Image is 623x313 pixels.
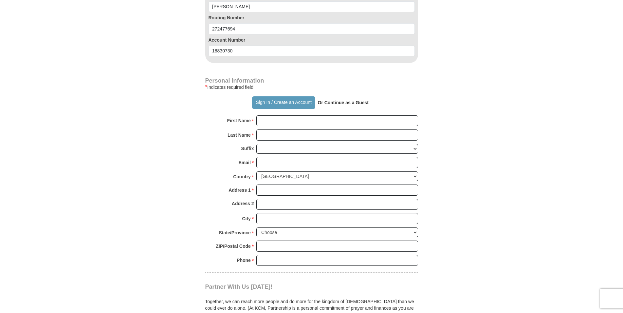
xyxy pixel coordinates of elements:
[252,96,315,109] button: Sign In / Create an Account
[318,100,369,105] strong: Or Continue as a Guest
[205,83,418,91] div: Indicates required field
[228,130,251,140] strong: Last Name
[233,172,251,181] strong: Country
[237,256,251,265] strong: Phone
[239,158,251,167] strong: Email
[227,116,251,125] strong: First Name
[216,242,251,251] strong: ZIP/Postal Code
[229,186,251,195] strong: Address 1
[219,228,251,237] strong: State/Province
[242,214,250,223] strong: City
[209,37,415,43] label: Account Number
[232,199,254,208] strong: Address 2
[205,284,273,290] span: Partner With Us [DATE]!
[205,78,418,83] h4: Personal Information
[209,14,415,21] label: Routing Number
[241,144,254,153] strong: Suffix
